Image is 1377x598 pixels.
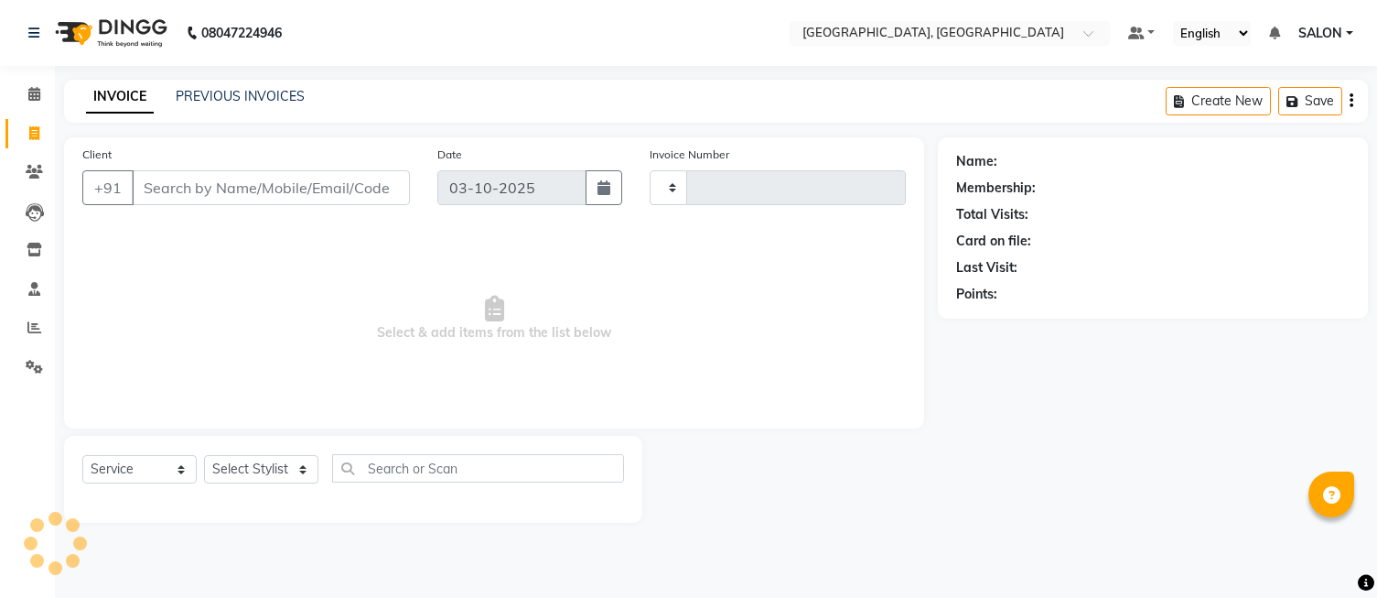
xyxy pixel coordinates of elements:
div: Last Visit: [956,258,1017,277]
label: Date [437,147,462,163]
button: Create New [1166,87,1271,115]
b: 08047224946 [201,7,282,59]
span: SALON [1298,24,1342,43]
iframe: chat widget [1300,525,1359,580]
a: INVOICE [86,81,154,114]
button: Save [1278,87,1342,115]
div: Card on file: [956,232,1031,251]
input: Search by Name/Mobile/Email/Code [132,170,410,205]
div: Name: [956,152,997,171]
a: PREVIOUS INVOICES [176,88,305,104]
span: Select & add items from the list below [82,227,906,410]
button: +91 [82,170,134,205]
input: Search or Scan [332,454,624,483]
img: logo [47,7,172,59]
div: Membership: [956,179,1036,198]
label: Client [82,147,112,163]
label: Invoice Number [650,147,729,163]
div: Total Visits: [956,205,1028,224]
div: Points: [956,285,997,304]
